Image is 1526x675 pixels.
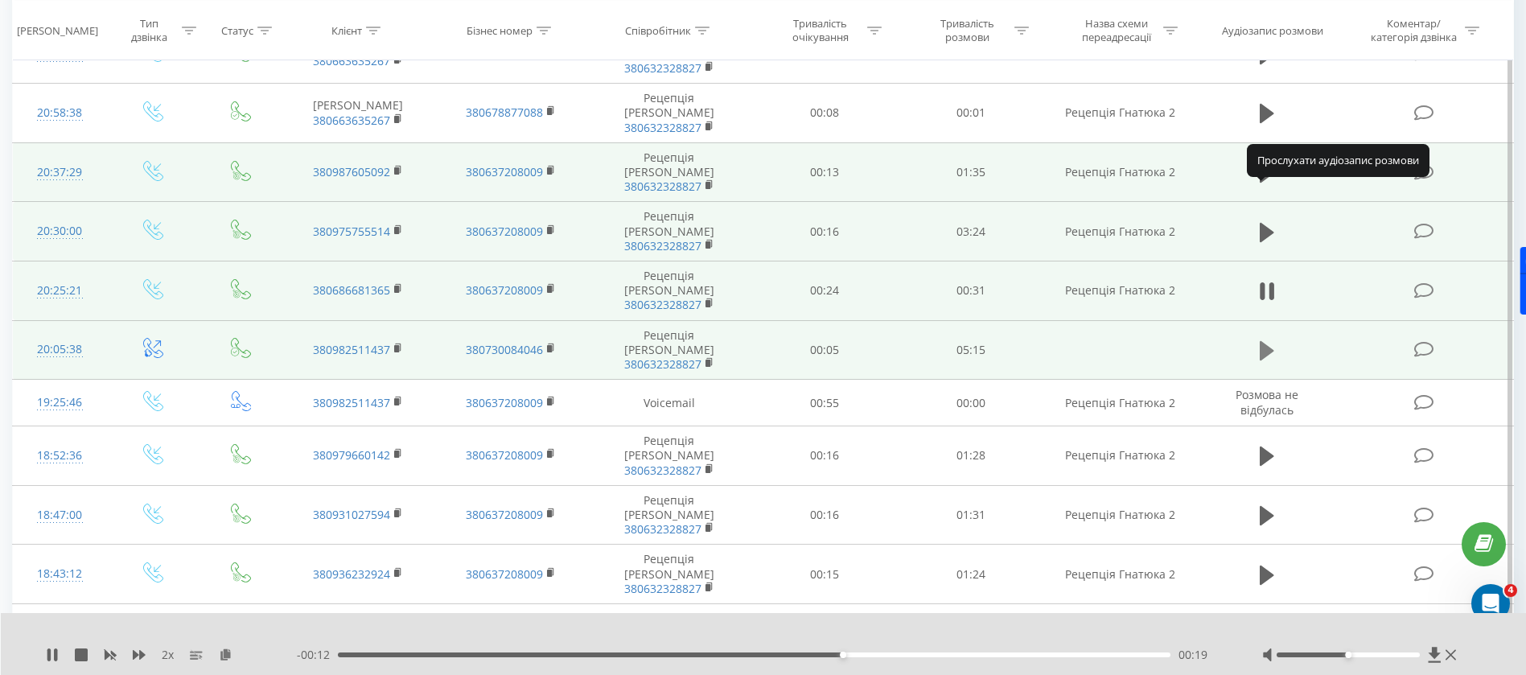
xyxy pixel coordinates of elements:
[587,261,751,320] td: Рецепція [PERSON_NAME]
[587,142,751,202] td: Рецепція [PERSON_NAME]
[924,17,1010,44] div: Тривалість розмови
[221,23,253,37] div: Статус
[466,447,543,463] a: 380637208009
[587,603,751,663] td: Рецепція [PERSON_NAME]
[297,647,338,663] span: - 00:12
[313,113,390,128] a: 380663635267
[29,157,90,188] div: 20:37:29
[466,224,543,239] a: 380637208009
[466,342,543,357] a: 380730084046
[751,485,898,545] td: 00:16
[29,275,90,307] div: 20:25:21
[1044,545,1196,604] td: Рецепція Гнатюка 2
[313,342,390,357] a: 380982511437
[313,507,390,522] a: 380931027594
[898,485,1044,545] td: 01:31
[1345,652,1351,658] div: Accessibility label
[466,395,543,410] a: 380637208009
[29,558,90,590] div: 18:43:12
[587,545,751,604] td: Рецепція [PERSON_NAME]
[1367,17,1461,44] div: Коментар/категорія дзвінка
[624,179,701,194] a: 380632328827
[898,545,1044,604] td: 01:24
[1504,584,1517,597] span: 4
[624,356,701,372] a: 380632328827
[29,500,90,531] div: 18:47:00
[466,507,543,522] a: 380637208009
[751,320,898,380] td: 00:05
[29,97,90,129] div: 20:58:38
[625,23,691,37] div: Співробітник
[1044,84,1196,143] td: Рецепція Гнатюка 2
[313,447,390,463] a: 380979660142
[898,320,1044,380] td: 05:15
[587,84,751,143] td: Рецепція [PERSON_NAME]
[751,84,898,143] td: 00:08
[587,380,751,426] td: Voicemail
[313,566,390,582] a: 380936232924
[1178,647,1207,663] span: 00:19
[1044,202,1196,261] td: Рецепція Гнатюка 2
[162,647,174,663] span: 2 x
[466,566,543,582] a: 380637208009
[898,84,1044,143] td: 00:01
[1073,17,1159,44] div: Назва схеми переадресації
[777,17,863,44] div: Тривалість очікування
[898,142,1044,202] td: 01:35
[1044,261,1196,320] td: Рецепція Гнатюка 2
[898,261,1044,320] td: 00:31
[624,238,701,253] a: 380632328827
[624,521,701,537] a: 380632328827
[466,46,543,61] a: 380678733033
[751,202,898,261] td: 00:16
[313,53,390,68] a: 380663635267
[751,545,898,604] td: 00:15
[313,224,390,239] a: 380975755514
[624,120,701,135] a: 380632328827
[624,297,701,312] a: 380632328827
[1044,380,1196,426] td: Рецепція Гнатюка 2
[898,426,1044,486] td: 01:28
[898,380,1044,426] td: 00:00
[29,440,90,471] div: 18:52:36
[1044,485,1196,545] td: Рецепція Гнатюка 2
[898,202,1044,261] td: 03:24
[17,23,98,37] div: [PERSON_NAME]
[751,603,898,663] td: 00:21
[466,282,543,298] a: 380637208009
[751,261,898,320] td: 00:24
[313,282,390,298] a: 380686681365
[751,142,898,202] td: 00:13
[898,603,1044,663] td: 00:18
[313,164,390,179] a: 380987605092
[467,23,533,37] div: Бізнес номер
[840,652,846,658] div: Accessibility label
[1044,603,1196,663] td: Рецепція Гнатюка 2
[1044,426,1196,486] td: Рецепція Гнатюка 2
[282,84,434,143] td: [PERSON_NAME]
[587,202,751,261] td: Рецепція [PERSON_NAME]
[313,395,390,410] a: 380982511437
[587,485,751,545] td: Рецепція [PERSON_NAME]
[29,334,90,365] div: 20:05:38
[29,387,90,418] div: 19:25:46
[624,60,701,76] a: 380632328827
[1247,144,1429,176] div: Прослухати аудіозапис розмови
[331,23,362,37] div: Клієнт
[587,320,751,380] td: Рецепція [PERSON_NAME]
[751,426,898,486] td: 00:16
[466,164,543,179] a: 380637208009
[1471,584,1510,623] iframe: Intercom live chat
[624,581,701,596] a: 380632328827
[751,380,898,426] td: 00:55
[624,463,701,478] a: 380632328827
[587,426,751,486] td: Рецепція [PERSON_NAME]
[466,105,543,120] a: 380678877088
[1236,387,1298,417] span: Розмова не відбулась
[121,17,178,44] div: Тип дзвінка
[1044,142,1196,202] td: Рецепція Гнатюка 2
[1222,23,1323,37] div: Аудіозапис розмови
[29,216,90,247] div: 20:30:00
